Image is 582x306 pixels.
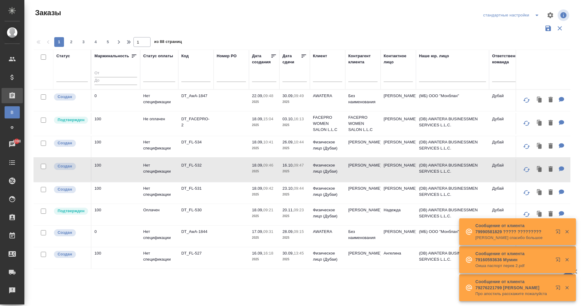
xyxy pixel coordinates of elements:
td: [PERSON_NAME] [381,269,416,290]
p: 2025 [252,192,276,198]
td: (DB) AWATERA BUSINESSMEN SERVICES L.L.C. [416,113,489,134]
p: [PERSON_NAME] [348,250,378,256]
td: (МБ) ООО "Монблан" [416,226,489,247]
p: 09:21 [263,208,273,212]
input: До [94,77,137,85]
p: [PERSON_NAME] [348,162,378,168]
td: (МБ) ООО "Монблан" [416,269,489,290]
td: [PERSON_NAME] [381,90,416,111]
p: 09:31 [263,229,273,234]
div: Выставляется автоматически при создании заказа [53,185,88,194]
p: Физическое лицо (Дубаи) [313,250,342,262]
div: Код [181,53,189,59]
div: Дата создания [252,53,271,65]
p: Без наименования [348,93,378,105]
button: Клонировать [534,186,545,199]
td: 0 [91,226,140,247]
div: Выставляет КМ после уточнения всех необходимых деталей и получения согласия клиента на запуск. С ... [53,207,88,215]
td: Нет спецификации [140,269,178,290]
td: (МБ) ООО "Монблан" [416,90,489,111]
td: Нет спецификации [140,90,178,111]
p: 2025 [252,145,276,151]
span: 4 [91,39,101,45]
td: 100 [91,182,140,204]
button: Обновить [519,162,534,177]
button: Клонировать [534,140,545,153]
td: Дубай [489,113,524,134]
span: Посмотреть информацию [558,9,570,21]
p: DT_FL-534 [181,139,211,145]
button: 5 [103,37,113,47]
div: Выставляется автоматически при создании заказа [53,93,88,101]
td: 0 [91,90,140,111]
button: 4 [91,37,101,47]
p: 10:41 [263,140,273,144]
div: Выставляется автоматически при создании заказа [53,229,88,237]
p: AWATERA [313,93,342,99]
p: [PERSON_NAME] [348,185,378,192]
div: Статус оплаты [143,53,173,59]
button: Обновить [519,93,534,107]
p: Физическое лицо (Дубаи) [313,207,342,219]
a: В [5,106,20,118]
p: FACEPRO WOMEN SALON L.L.C [313,114,342,133]
p: 18.09, [252,186,263,191]
p: 09:15 [294,229,304,234]
p: 28.09, [282,229,294,234]
p: 13:45 [294,251,304,255]
td: 100 [91,269,140,290]
button: Закрыть [561,229,573,234]
button: Удалить [545,117,556,129]
p: 2025 [282,122,307,128]
p: 2025 [282,168,307,174]
p: Создан [58,140,72,146]
div: Наше юр. лицо [419,53,449,59]
p: 09:49 [294,93,304,98]
button: Открыть в новой вкладке [552,254,566,268]
p: Сообщение от клиента 79160593636 Мумин [475,251,552,263]
p: 30.09, [282,93,294,98]
td: Не оплачен [140,113,178,134]
p: 2025 [282,192,307,198]
span: В [8,109,17,115]
div: Выставляется автоматически при создании заказа [53,250,88,259]
p: 2025 [282,145,307,151]
p: Создан [58,186,72,192]
td: Дубай [489,136,524,157]
p: 09:47 [294,163,304,167]
p: 2025 [282,256,307,262]
p: 09:23 [294,208,304,212]
td: (DB) AWATERA BUSINESSMEN SERVICES L.L.C. [416,204,489,225]
td: [PERSON_NAME] [381,159,416,181]
td: [PERSON_NAME] [381,182,416,204]
p: [PERSON_NAME] [348,207,378,213]
td: Нет спецификации [140,226,178,247]
td: (DB) AWATERA BUSINESSMEN SERVICES L.L.C. [416,136,489,157]
p: 16.09, [252,251,263,255]
p: 30.09, [282,251,294,255]
button: 3 [79,37,88,47]
p: Физическое лицо (Дубаи) [313,185,342,198]
p: 20.11, [282,208,294,212]
p: Оиша паспорт перев 2.pdf [475,263,552,269]
button: Закрыть [561,257,573,262]
div: split button [482,10,543,20]
div: Маржинальность [94,53,129,59]
p: 09:42 [263,186,273,191]
p: DT_AwA-1844 [181,229,211,235]
p: 22.09, [252,93,263,98]
td: Оплачен [140,204,178,225]
span: Настроить таблицу [543,8,558,23]
p: 16:13 [294,117,304,121]
p: 2025 [282,213,307,219]
p: Подтвержден [58,208,84,214]
p: 2025 [252,256,276,262]
p: 2025 [252,213,276,219]
p: Про апостиль расскажите пожалуйста [475,291,552,297]
td: (DB) AWATERA BUSINESSMEN SERVICES L.L.C. [416,159,489,181]
button: Удалить [545,94,556,106]
p: AWATERA [313,229,342,235]
td: Дубай [489,182,524,204]
p: 09:44 [294,186,304,191]
p: 2025 [252,99,276,105]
